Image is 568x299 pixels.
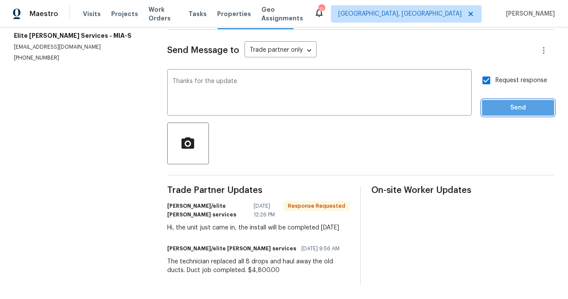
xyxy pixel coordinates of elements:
span: Response Requested [284,202,349,210]
p: [PHONE_NUMBER] [14,54,146,62]
span: Send Message to [167,46,239,55]
span: [PERSON_NAME] [502,10,555,18]
span: On-site Worker Updates [371,186,554,195]
span: Maestro [30,10,58,18]
h5: Elite [PERSON_NAME] Services - MIA-S [14,31,146,40]
div: 12 [318,5,324,14]
span: [GEOGRAPHIC_DATA], [GEOGRAPHIC_DATA] [338,10,462,18]
h6: [PERSON_NAME]/elite [PERSON_NAME] services [167,244,296,253]
span: Tasks [188,11,207,17]
p: [EMAIL_ADDRESS][DOMAIN_NAME] [14,43,146,51]
span: [DATE] 9:56 AM [301,244,340,253]
span: Work Orders [149,5,178,23]
div: The technician replaced all 8 drops and haul away the old ducts. Duct job completed. $4,800.00 [167,257,350,275]
h6: [PERSON_NAME]/elite [PERSON_NAME] services [167,202,249,219]
span: Trade Partner Updates [167,186,350,195]
span: [DATE] 12:26 PM [254,202,278,219]
div: Trade partner only [244,43,317,58]
textarea: Thanks for the update [172,78,466,109]
span: Properties [217,10,251,18]
div: Hi, the unit just came in, the install will be completed [DATE] [167,223,350,232]
span: Geo Assignments [261,5,304,23]
span: Request response [495,76,547,85]
span: Projects [111,10,138,18]
span: Send [489,103,547,113]
button: Send [482,100,554,116]
span: Visits [83,10,101,18]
